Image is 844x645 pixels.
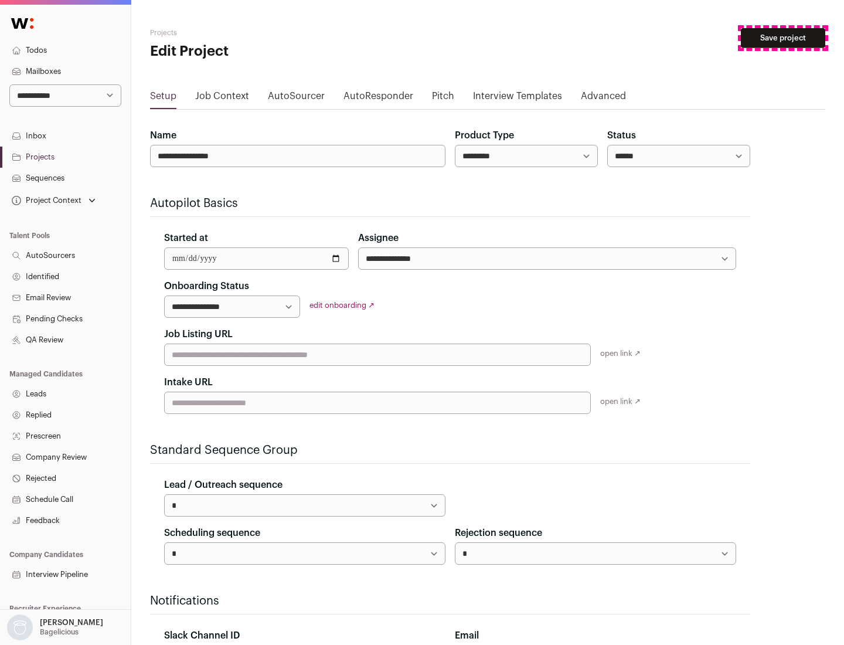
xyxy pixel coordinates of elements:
[343,89,413,108] a: AutoResponder
[358,231,399,245] label: Assignee
[455,128,514,142] label: Product Type
[164,327,233,341] label: Job Listing URL
[40,618,103,627] p: [PERSON_NAME]
[607,128,636,142] label: Status
[473,89,562,108] a: Interview Templates
[455,526,542,540] label: Rejection sequence
[195,89,249,108] a: Job Context
[9,192,98,209] button: Open dropdown
[164,478,283,492] label: Lead / Outreach sequence
[268,89,325,108] a: AutoSourcer
[432,89,454,108] a: Pitch
[9,196,81,205] div: Project Context
[150,593,750,609] h2: Notifications
[164,629,240,643] label: Slack Channel ID
[150,195,750,212] h2: Autopilot Basics
[150,42,375,61] h1: Edit Project
[150,89,176,108] a: Setup
[150,128,176,142] label: Name
[5,615,105,640] button: Open dropdown
[40,627,79,637] p: Bagelicious
[164,375,213,389] label: Intake URL
[309,301,375,309] a: edit onboarding ↗
[164,526,260,540] label: Scheduling sequence
[455,629,736,643] div: Email
[5,12,40,35] img: Wellfound
[581,89,626,108] a: Advanced
[164,231,208,245] label: Started at
[164,279,249,293] label: Onboarding Status
[150,442,750,459] h2: Standard Sequence Group
[150,28,375,38] h2: Projects
[741,28,825,48] button: Save project
[7,615,33,640] img: nopic.png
